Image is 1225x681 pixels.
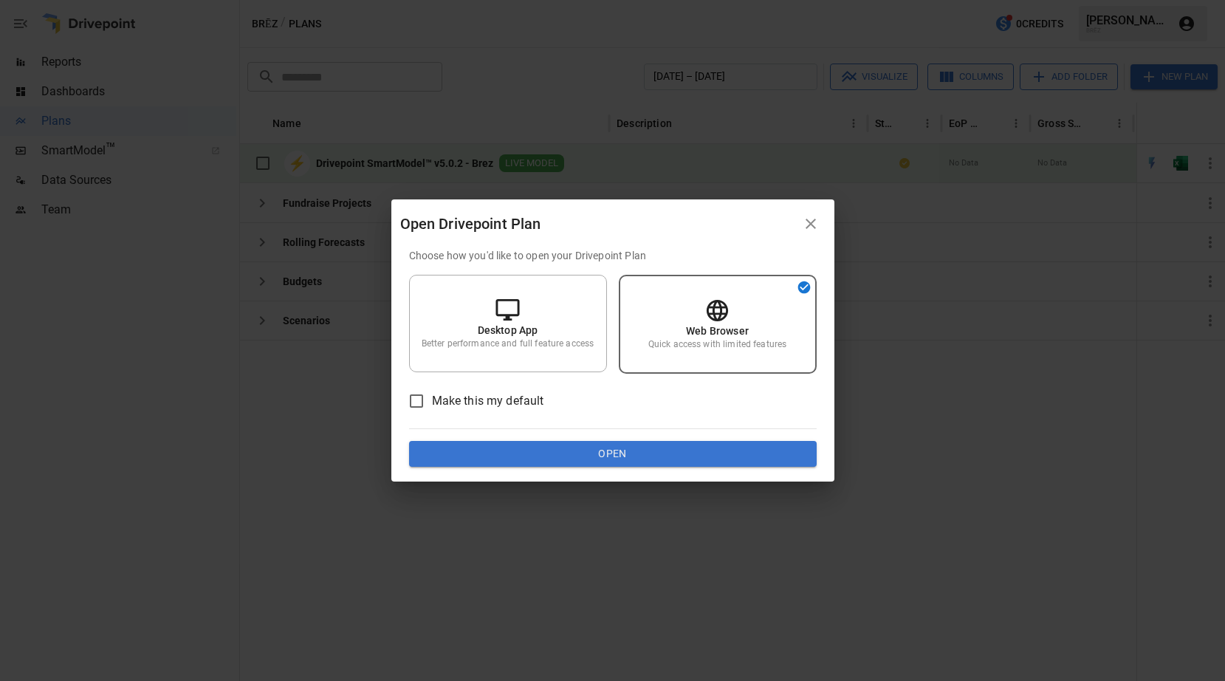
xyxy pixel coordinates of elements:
[648,338,786,351] p: Quick access with limited features
[409,441,817,468] button: Open
[686,324,749,338] p: Web Browser
[478,323,538,338] p: Desktop App
[400,212,796,236] div: Open Drivepoint Plan
[409,248,817,263] p: Choose how you'd like to open your Drivepoint Plan
[422,338,594,350] p: Better performance and full feature access
[432,392,544,410] span: Make this my default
